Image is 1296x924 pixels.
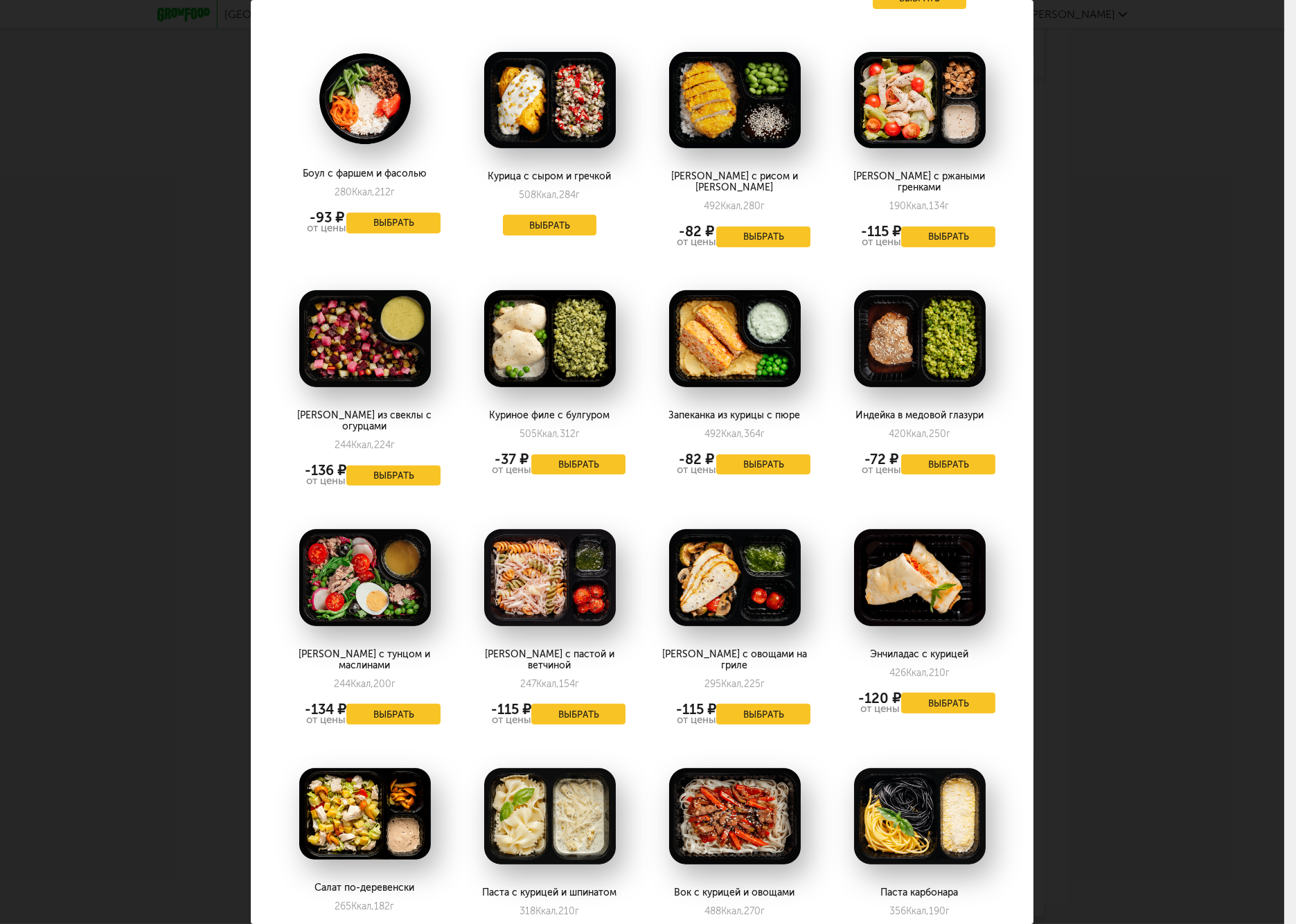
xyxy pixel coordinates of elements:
[520,678,579,690] div: 247 154
[676,715,716,725] div: от цены
[844,410,995,421] div: Индейка в медовой глазури
[677,226,716,237] div: -82 ₽
[704,678,765,690] div: 295 225
[536,678,559,690] span: Ккал,
[289,882,441,894] div: Салат по-деревенски
[520,905,580,917] div: 318 210
[492,454,531,465] div: -37 ₽
[721,428,744,440] span: Ккал,
[305,704,346,715] div: -134 ₽
[503,215,597,236] button: Выбрать
[391,678,396,690] span: г
[659,410,810,421] div: Запеканка из курицы с пюре
[289,649,441,671] div: [PERSON_NAME] с тунцом и маслинами
[761,678,765,690] span: г
[537,428,560,440] span: Ккал,
[677,465,716,475] div: от цены
[484,768,616,865] img: big_npDwGPDQNpctKN0o.png
[484,290,616,387] img: big_HiiCm5w86QSjzLpf.png
[350,678,373,690] span: Ккал,
[721,200,744,212] span: Ккал,
[901,454,995,475] button: Выбрать
[669,52,801,149] img: big_2fX2LWCYjyJ3431o.png
[761,200,765,212] span: г
[669,529,801,626] img: big_hVvJFsebB7Et0wel.png
[536,905,559,917] span: Ккал,
[299,290,431,387] img: big_9IN0pC1GRm2eaXaw.png
[890,200,950,212] div: 190 134
[351,439,374,451] span: Ккал,
[289,168,441,179] div: Боул с фаршем и фасолью
[474,887,625,898] div: Паста с курицей и шпинатом
[531,704,625,725] button: Выбрать
[305,476,346,486] div: от цены
[346,465,441,486] button: Выбрать
[901,226,995,247] button: Выбрать
[854,768,986,865] img: big_HWXF6JoTnzpG87aU.png
[906,667,929,679] span: Ккал,
[491,704,531,715] div: -115 ₽
[721,905,744,917] span: Ккал,
[716,704,810,725] button: Выбрать
[721,678,744,690] span: Ккал,
[474,171,625,182] div: Курица с сыром и гречкой
[704,428,765,440] div: 492 364
[761,428,765,440] span: г
[704,905,765,917] div: 488 270
[946,428,950,440] span: г
[576,428,580,440] span: г
[334,678,396,690] div: 244 200
[305,715,346,725] div: от цены
[520,189,580,201] div: 508 284
[299,52,431,146] img: big_ueQonb3lTD7Pz32Q.png
[858,704,901,714] div: от цены
[659,649,810,671] div: [PERSON_NAME] с овощами на гриле
[946,667,950,679] span: г
[676,704,716,715] div: -115 ₽
[531,454,625,475] button: Выбрать
[946,905,950,917] span: г
[335,900,395,912] div: 265 182
[307,212,346,223] div: -93 ₽
[335,186,395,198] div: 280 212
[677,237,716,247] div: от цены
[576,905,580,917] span: г
[858,693,901,704] div: -120 ₽
[716,454,810,475] button: Выбрать
[854,52,986,149] img: big_y2TAQdSs13XHyDat.png
[716,226,810,247] button: Выбрать
[391,186,395,198] span: г
[346,213,441,233] button: Выбрать
[889,428,950,440] div: 420 250
[576,189,580,201] span: г
[861,237,901,247] div: от цены
[391,439,395,451] span: г
[575,678,579,690] span: г
[844,171,995,193] div: [PERSON_NAME] с ржаными гренками
[906,428,929,440] span: Ккал,
[659,887,810,898] div: Вок с курицей и овощами
[289,410,441,432] div: [PERSON_NAME] из свеклы с огурцами
[391,900,395,912] span: г
[862,465,901,475] div: от цены
[520,428,580,440] div: 505 312
[491,715,531,725] div: от цены
[677,454,716,465] div: -82 ₽
[861,226,901,237] div: -115 ₽
[907,200,930,212] span: Ккал,
[946,200,950,212] span: г
[862,454,901,465] div: -72 ₽
[492,465,531,475] div: от цены
[299,768,431,860] img: big_EAYMzwROYyD6Eoip.png
[669,290,801,387] img: big_KvDf1alLLTuMjxf6.png
[854,529,986,626] img: big_f6JOkPeOcEAJwXpo.png
[889,905,950,917] div: 356 190
[474,410,625,421] div: Куриное филе с булгуром
[352,186,375,198] span: Ккал,
[761,905,765,917] span: г
[669,768,801,865] img: big_3p7Sl9ZsbvRH9M43.png
[854,290,986,387] img: big_BZtb2hnABZbDWl1Q.png
[305,465,346,476] div: -136 ₽
[299,529,431,626] img: big_2xLCOwr8S8sS11AU.png
[484,52,616,149] img: big_Xr6ZhdvKR9dr3erW.png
